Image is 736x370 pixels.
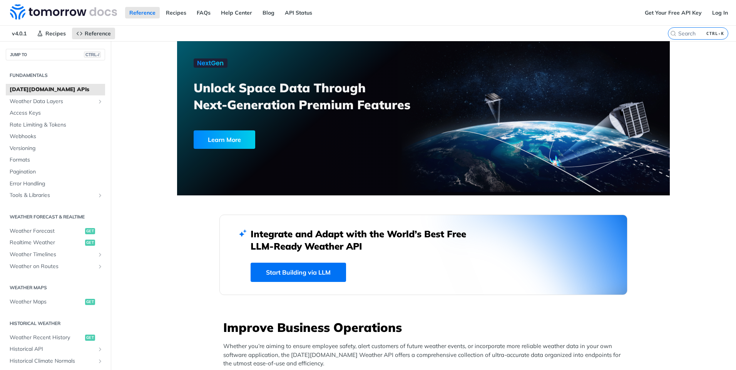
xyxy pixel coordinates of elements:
[10,109,103,117] span: Access Keys
[10,156,103,164] span: Formats
[10,98,95,105] span: Weather Data Layers
[10,239,83,247] span: Realtime Weather
[194,130,384,149] a: Learn More
[10,357,95,365] span: Historical Climate Normals
[6,284,105,291] h2: Weather Maps
[85,299,95,305] span: get
[641,7,706,18] a: Get Your Free API Key
[33,28,70,39] a: Recipes
[45,30,66,37] span: Recipes
[10,145,103,152] span: Versioning
[10,345,95,353] span: Historical API
[10,298,83,306] span: Weather Maps
[10,263,95,270] span: Weather on Routes
[72,28,115,39] a: Reference
[192,7,215,18] a: FAQs
[281,7,316,18] a: API Status
[6,296,105,308] a: Weather Mapsget
[85,240,95,246] span: get
[10,168,103,176] span: Pagination
[10,4,117,20] img: Tomorrow.io Weather API Docs
[10,251,95,258] span: Weather Timelines
[162,7,191,18] a: Recipes
[97,358,103,364] button: Show subpages for Historical Climate Normals
[251,263,346,282] a: Start Building via LLM
[6,107,105,119] a: Access Keys
[6,355,105,367] a: Historical Climate NormalsShow subpages for Historical Climate Normals
[8,28,31,39] span: v4.0.1
[10,192,95,199] span: Tools & Libraries
[251,228,478,252] h2: Integrate and Adapt with the World’s Best Free LLM-Ready Weather API
[194,79,432,113] h3: Unlock Space Data Through Next-Generation Premium Features
[10,227,83,235] span: Weather Forecast
[6,225,105,237] a: Weather Forecastget
[223,319,627,336] h3: Improve Business Operations
[97,263,103,270] button: Show subpages for Weather on Routes
[194,130,255,149] div: Learn More
[97,98,103,105] button: Show subpages for Weather Data Layers
[6,213,105,220] h2: Weather Forecast & realtime
[217,7,256,18] a: Help Center
[10,180,103,188] span: Error Handling
[125,7,160,18] a: Reference
[6,49,105,60] button: JUMP TOCTRL-/
[6,261,105,272] a: Weather on RoutesShow subpages for Weather on Routes
[10,121,103,129] span: Rate Limiting & Tokens
[6,131,105,142] a: Webhooks
[6,332,105,343] a: Weather Recent Historyget
[85,30,111,37] span: Reference
[84,52,101,58] span: CTRL-/
[704,30,726,37] kbd: CTRL-K
[6,190,105,201] a: Tools & LibrariesShow subpages for Tools & Libraries
[6,320,105,327] h2: Historical Weather
[6,143,105,154] a: Versioning
[708,7,732,18] a: Log In
[6,119,105,131] a: Rate Limiting & Tokens
[6,178,105,190] a: Error Handling
[85,335,95,341] span: get
[6,249,105,260] a: Weather TimelinesShow subpages for Weather Timelines
[223,342,627,368] p: Whether you’re aiming to ensure employee safety, alert customers of future weather events, or inc...
[6,237,105,248] a: Realtime Weatherget
[97,346,103,352] button: Show subpages for Historical API
[10,133,103,140] span: Webhooks
[194,58,227,68] img: NextGen
[10,86,103,93] span: [DATE][DOMAIN_NAME] APIs
[85,228,95,234] span: get
[6,96,105,107] a: Weather Data LayersShow subpages for Weather Data Layers
[97,192,103,198] button: Show subpages for Tools & Libraries
[258,7,279,18] a: Blog
[6,343,105,355] a: Historical APIShow subpages for Historical API
[97,252,103,258] button: Show subpages for Weather Timelines
[6,84,105,95] a: [DATE][DOMAIN_NAME] APIs
[6,72,105,79] h2: Fundamentals
[10,334,83,342] span: Weather Recent History
[6,166,105,178] a: Pagination
[670,30,676,37] svg: Search
[6,154,105,166] a: Formats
